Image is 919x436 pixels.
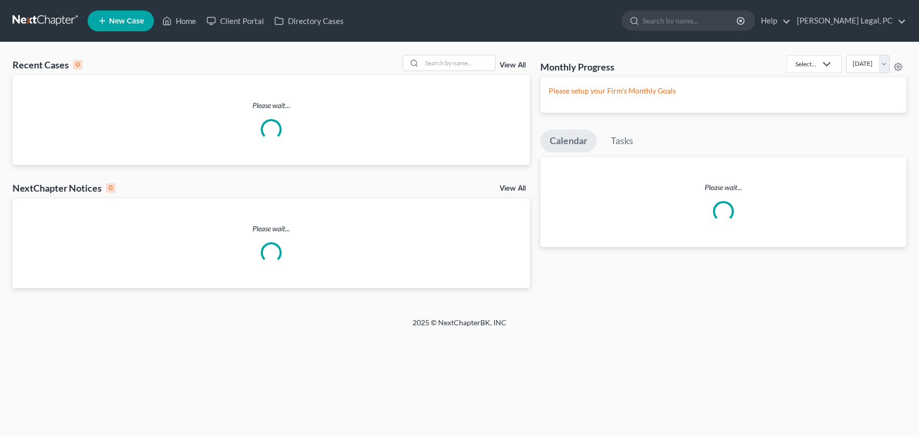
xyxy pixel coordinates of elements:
[73,60,82,69] div: 0
[269,11,349,30] a: Directory Cases
[157,11,201,30] a: Home
[109,17,144,25] span: New Case
[540,61,614,73] h3: Monthly Progress
[540,182,907,193] p: Please wait...
[500,62,526,69] a: View All
[422,55,495,70] input: Search by name...
[601,129,643,152] a: Tasks
[643,11,738,30] input: Search by name...
[792,11,906,30] a: [PERSON_NAME] Legal, PC
[13,58,82,71] div: Recent Cases
[549,86,899,96] p: Please setup your Firm's Monthly Goals
[162,317,757,336] div: 2025 © NextChapterBK, INC
[795,60,816,68] div: Select...
[13,182,115,194] div: NextChapter Notices
[540,129,597,152] a: Calendar
[13,223,530,234] p: Please wait...
[106,183,115,193] div: 0
[756,11,791,30] a: Help
[201,11,269,30] a: Client Portal
[500,185,526,192] a: View All
[13,100,530,111] p: Please wait...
